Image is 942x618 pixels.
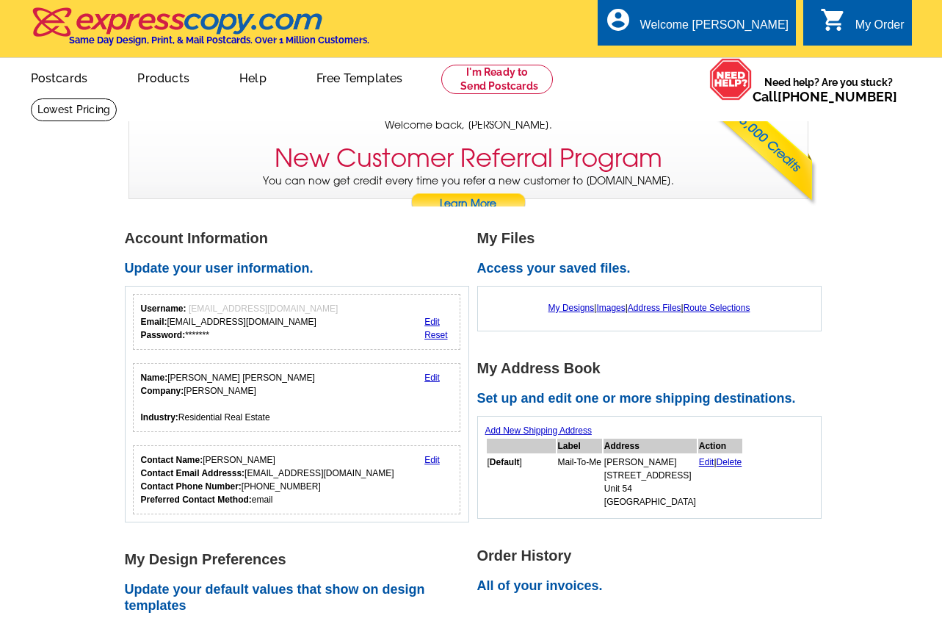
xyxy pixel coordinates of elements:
strong: Contact Email Addresss: [141,468,245,478]
td: | [698,455,743,509]
th: Action [698,439,743,453]
h1: Order History [477,548,830,564]
strong: Contact Phone Number: [141,481,242,492]
a: Edit [424,317,440,327]
span: [EMAIL_ADDRESS][DOMAIN_NAME] [189,303,338,314]
a: Add New Shipping Address [485,425,592,436]
h3: New Customer Referral Program [275,143,662,173]
strong: Password: [141,330,186,340]
a: Products [114,60,213,94]
td: Mail-To-Me [557,455,602,509]
a: shopping_cart My Order [820,16,905,35]
div: Welcome [PERSON_NAME] [640,18,789,39]
h1: My Address Book [477,361,830,376]
p: You can now get credit every time you refer a new customer to [DOMAIN_NAME]. [129,173,808,215]
span: Call [753,89,897,104]
a: Route Selections [684,303,750,313]
a: Edit [424,455,440,465]
a: Address Files [628,303,681,313]
th: Address [604,439,697,453]
a: Postcards [7,60,112,94]
i: account_circle [605,7,631,33]
strong: Industry: [141,412,178,423]
strong: Contact Name: [141,455,203,465]
div: | | | [485,294,814,322]
strong: Username: [141,303,186,314]
div: Who should we contact regarding order issues? [133,445,461,514]
a: Edit [699,457,714,467]
a: Same Day Design, Print, & Mail Postcards. Over 1 Million Customers. [31,18,369,46]
h2: All of your invoices. [477,578,830,594]
b: Default [490,457,520,467]
h1: My Files [477,231,830,246]
a: [PHONE_NUMBER] [778,89,897,104]
td: [PERSON_NAME] [STREET_ADDRESS] Unit 54 [GEOGRAPHIC_DATA] [604,455,697,509]
h2: Set up and edit one or more shipping destinations. [477,391,830,407]
h1: Account Information [125,231,477,246]
span: Welcome back, [PERSON_NAME]. [385,118,552,133]
h1: My Design Preferences [125,552,477,567]
a: Reset [424,330,447,340]
h2: Access your saved files. [477,261,830,277]
h4: Same Day Design, Print, & Mail Postcards. Over 1 Million Customers. [69,35,369,46]
div: [PERSON_NAME] [PERSON_NAME] [PERSON_NAME] Residential Real Estate [141,371,315,424]
div: Your personal details. [133,363,461,432]
strong: Name: [141,373,168,383]
a: Learn More [410,193,526,215]
h2: Update your default values that show on design templates [125,582,477,614]
i: shopping_cart [820,7,847,33]
td: [ ] [487,455,556,509]
div: [PERSON_NAME] [EMAIL_ADDRESS][DOMAIN_NAME] [PHONE_NUMBER] email [141,453,394,506]
th: Label [557,439,602,453]
img: help [709,58,753,101]
strong: Company: [141,386,184,396]
a: Edit [424,373,440,383]
div: Your login information. [133,294,461,350]
h2: Update your user information. [125,261,477,277]
a: Free Templates [293,60,427,94]
a: Delete [717,457,742,467]
span: Need help? Are you stuck? [753,75,905,104]
a: My Designs [548,303,595,313]
strong: Email: [141,317,167,327]
div: [EMAIL_ADDRESS][DOMAIN_NAME] ******* [141,302,338,342]
a: Images [596,303,625,313]
strong: Preferred Contact Method: [141,495,252,505]
a: Help [216,60,290,94]
div: My Order [855,18,905,39]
